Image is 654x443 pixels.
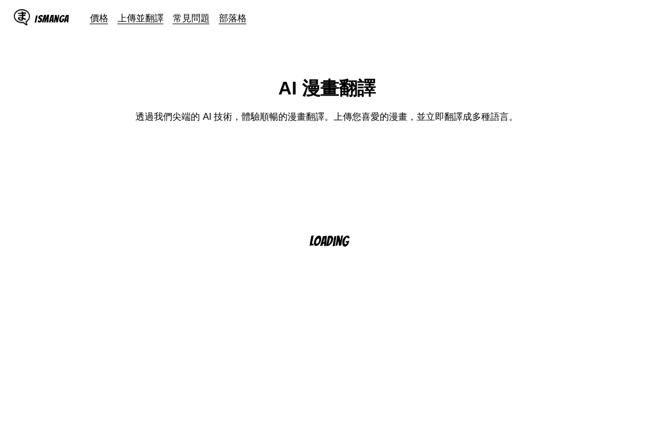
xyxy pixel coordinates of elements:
[309,234,364,248] p: Loading
[14,9,30,25] img: IsManga Logo
[14,9,90,28] a: IsManga LogoIsManga
[135,111,518,123] p: 透過我們尖端的 AI 技術，體驗順暢的漫畫翻譯。上傳您喜愛的漫畫，並立即翻譯成多種語言。
[173,12,210,24] a: 常見問題
[118,12,164,24] a: 上傳並翻譯
[90,12,108,24] a: 價格
[278,76,376,101] h1: AI 漫畫翻譯
[35,13,69,24] div: IsManga
[219,12,247,24] a: 部落格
